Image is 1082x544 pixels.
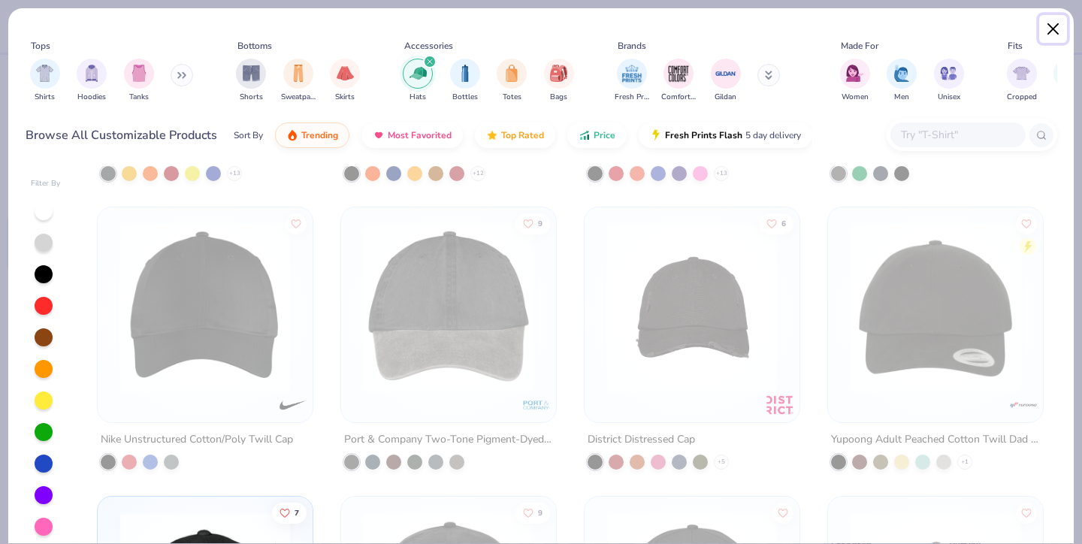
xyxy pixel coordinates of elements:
img: 881c79fe-5013-4a54-a9dd-6c76753695d6 [843,222,1028,392]
button: Fresh Prints Flash5 day delivery [639,122,812,148]
button: Price [567,122,627,148]
img: Unisex Image [940,65,957,82]
span: Men [894,92,909,103]
span: 9 [538,509,543,516]
img: District logo [765,390,795,420]
img: Fresh Prints Image [621,62,643,85]
img: Gildan Image [715,62,737,85]
button: Like [286,213,307,234]
button: filter button [403,59,433,103]
div: Yupoong Adult Peached Cotton Twill Dad Cap [831,431,1040,449]
img: Shirts Image [36,65,53,82]
span: Trending [301,129,338,141]
div: filter for Women [840,59,870,103]
span: 5 day delivery [745,127,801,144]
span: Tanks [129,92,149,103]
img: Yupoong logo [1008,390,1038,420]
div: filter for Shirts [30,59,60,103]
span: 7 [295,509,300,516]
img: Shorts Image [243,65,260,82]
span: Fresh Prints [615,92,649,103]
img: Cropped Image [1013,65,1030,82]
img: Skirts Image [337,65,354,82]
span: + 5 [718,458,725,467]
img: Bottles Image [457,65,473,82]
span: Comfort Colors [661,92,696,103]
span: Hoodies [77,92,106,103]
button: filter button [497,59,527,103]
div: filter for Tanks [124,59,154,103]
button: Like [772,502,793,523]
span: Hats [410,92,426,103]
img: Women Image [846,65,863,82]
div: filter for Totes [497,59,527,103]
img: flash.gif [650,129,662,141]
img: trending.gif [286,129,298,141]
div: filter for Skirts [330,59,360,103]
span: 9 [538,220,543,228]
div: filter for Shorts [236,59,266,103]
button: filter button [1007,59,1037,103]
span: Price [594,129,615,141]
button: Top Rated [475,122,555,148]
img: Tanks Image [131,65,147,82]
span: Skirts [335,92,355,103]
img: 1ec1a971-4eec-4544-846d-48d714c8e14c [600,222,784,392]
button: filter button [236,59,266,103]
div: filter for Hoodies [77,59,107,103]
img: Nike logo [278,390,308,420]
button: filter button [615,59,649,103]
img: ef5cf19e-54a9-4603-b3e0-40a200aa1ccc [113,222,298,392]
div: Browse All Customizable Products [26,126,217,144]
button: filter button [887,59,917,103]
button: Like [515,502,550,523]
img: Hats Image [410,65,427,82]
div: filter for Cropped [1007,59,1037,103]
span: Sweatpants [281,92,316,103]
span: Bottles [452,92,478,103]
span: Shorts [240,92,263,103]
button: filter button [281,59,316,103]
button: filter button [450,59,480,103]
button: Trending [275,122,349,148]
span: Shirts [35,92,55,103]
span: Fresh Prints Flash [665,129,742,141]
button: Like [273,502,307,523]
button: Like [759,213,793,234]
div: Brands [618,39,646,53]
img: d64ea8ac-36a0-4494-9051-9531d8a47fcd [541,222,726,392]
div: filter for Sweatpants [281,59,316,103]
button: filter button [934,59,964,103]
span: + 13 [229,168,240,177]
button: filter button [30,59,60,103]
span: Totes [503,92,521,103]
div: Sort By [234,128,263,142]
span: Bags [550,92,567,103]
span: Gildan [715,92,736,103]
button: Most Favorited [361,122,463,148]
span: 6 [781,220,786,228]
span: + 13 [715,168,727,177]
input: Try "T-Shirt" [899,126,1015,144]
button: Like [1016,502,1037,523]
div: filter for Gildan [711,59,741,103]
div: District Distressed Cap [588,431,695,449]
img: Port & Company logo [521,390,552,420]
div: filter for Bags [544,59,574,103]
div: filter for Unisex [934,59,964,103]
div: filter for Fresh Prints [615,59,649,103]
span: + 1 [961,458,969,467]
div: Fits [1008,39,1023,53]
img: Bags Image [550,65,567,82]
div: Tops [31,39,50,53]
span: Most Favorited [388,129,452,141]
button: Close [1039,15,1068,44]
img: most_fav.gif [373,129,385,141]
button: Like [1016,213,1037,234]
button: filter button [77,59,107,103]
span: Top Rated [501,129,544,141]
button: filter button [661,59,696,103]
img: Totes Image [503,65,520,82]
img: fc3c704b-8270-469b-8da4-413d42121631 [784,222,969,392]
span: Cropped [1007,92,1037,103]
